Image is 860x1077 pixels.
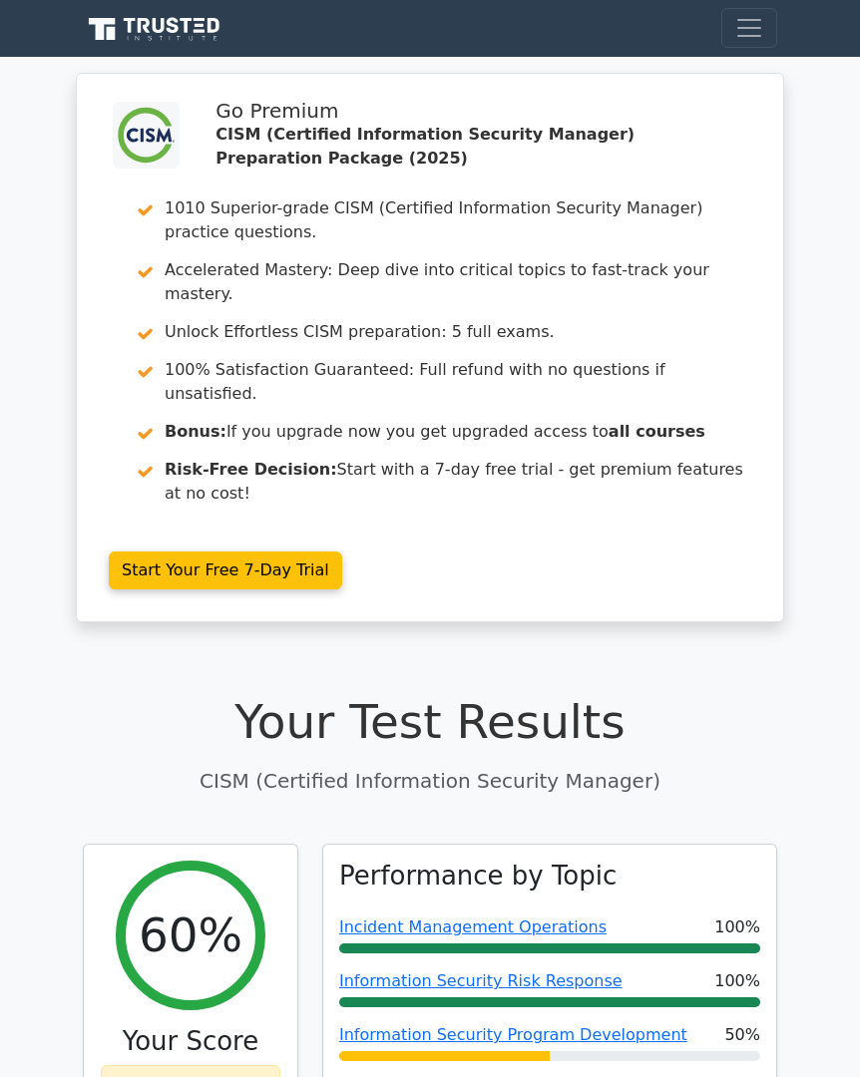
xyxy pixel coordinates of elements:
p: CISM (Certified Information Security Manager) [83,766,777,796]
h3: Performance by Topic [339,861,617,892]
a: Information Security Program Development [339,1025,687,1044]
span: 100% [714,915,760,939]
h3: Your Score [100,1026,281,1057]
a: Incident Management Operations [339,917,607,936]
h2: 60% [139,907,242,963]
span: 100% [714,969,760,993]
h1: Your Test Results [83,694,777,750]
a: Information Security Risk Response [339,971,623,990]
button: Toggle navigation [721,8,777,48]
span: 50% [724,1023,760,1047]
a: Start Your Free 7-Day Trial [109,551,342,589]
